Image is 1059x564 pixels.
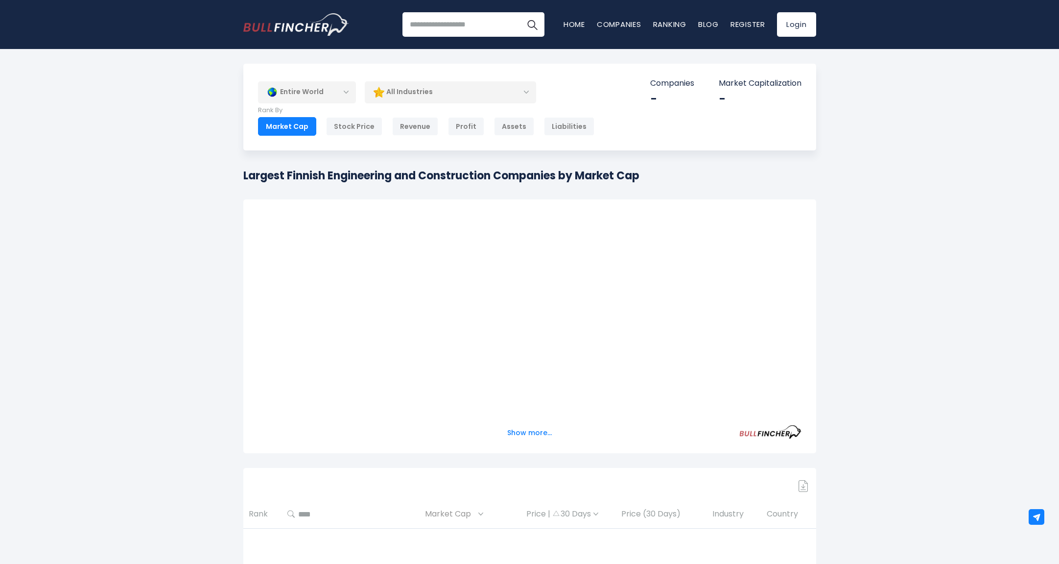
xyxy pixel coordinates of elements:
[616,500,706,529] th: Price (30 Days)
[650,78,694,89] p: Companies
[777,12,816,37] a: Login
[392,117,438,136] div: Revenue
[243,13,349,36] img: Bullfincher logo
[258,117,316,136] div: Market Cap
[258,81,356,103] div: Entire World
[258,106,594,115] p: Rank By
[761,500,816,529] th: Country
[243,13,349,36] a: Go to homepage
[544,117,594,136] div: Liabilities
[365,81,536,103] div: All Industries
[650,91,694,106] div: -
[494,117,534,136] div: Assets
[698,19,719,29] a: Blog
[243,500,282,529] th: Rank
[653,19,686,29] a: Ranking
[326,117,382,136] div: Stock Price
[719,91,801,106] div: -
[520,12,544,37] button: Search
[425,507,476,522] span: Market Cap
[730,19,765,29] a: Register
[501,425,558,441] button: Show more...
[707,500,761,529] th: Industry
[597,19,641,29] a: Companies
[564,19,585,29] a: Home
[719,78,801,89] p: Market Capitalization
[243,168,639,184] h1: Largest Finnish Engineering and Construction Companies by Market Cap
[448,117,484,136] div: Profit
[514,509,611,519] div: Price | 30 Days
